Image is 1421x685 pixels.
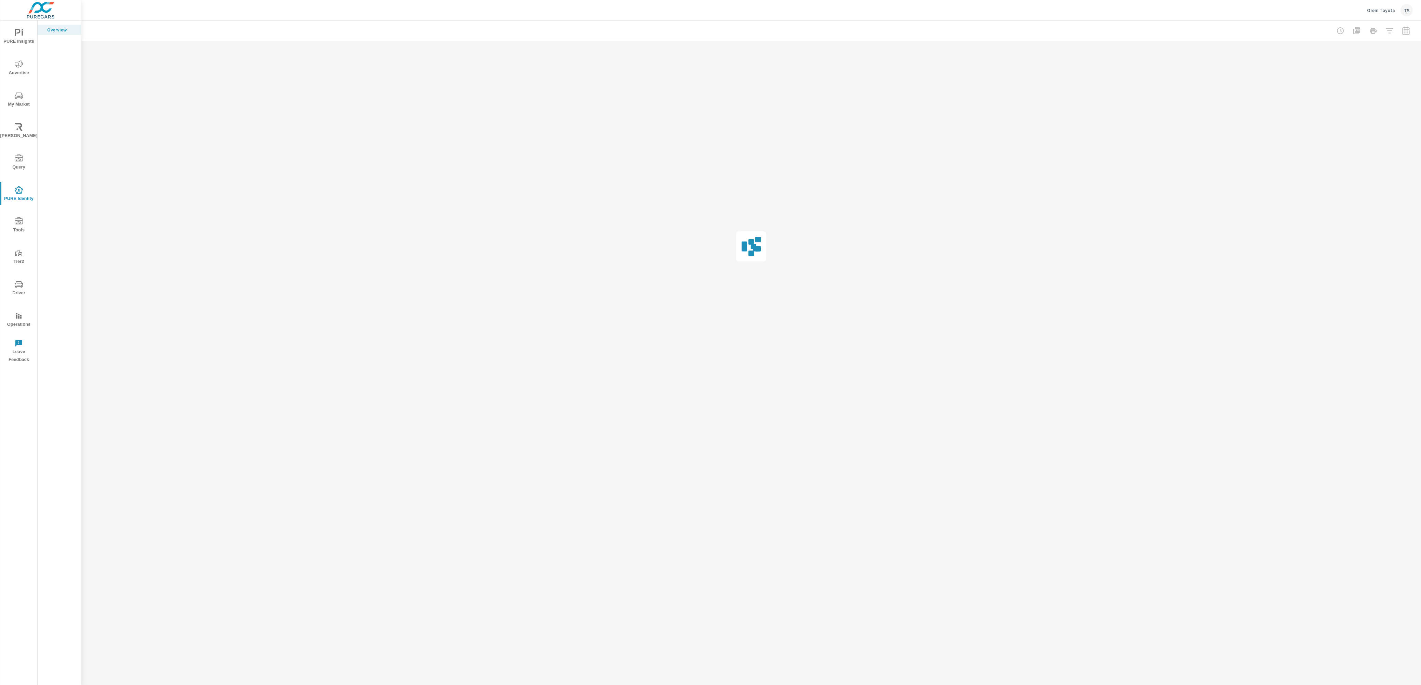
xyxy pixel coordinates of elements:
[2,60,35,77] span: Advertise
[2,123,35,140] span: [PERSON_NAME]
[1367,7,1395,13] p: Orem Toyota
[2,92,35,108] span: My Market
[2,312,35,328] span: Operations
[47,26,76,33] p: Overview
[2,280,35,297] span: Driver
[2,186,35,203] span: PURE Identity
[0,21,37,366] div: nav menu
[2,217,35,234] span: Tools
[2,155,35,171] span: Query
[2,249,35,266] span: Tier2
[2,339,35,364] span: Leave Feedback
[38,25,81,35] div: Overview
[1400,4,1413,16] div: TS
[2,29,35,45] span: PURE Insights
